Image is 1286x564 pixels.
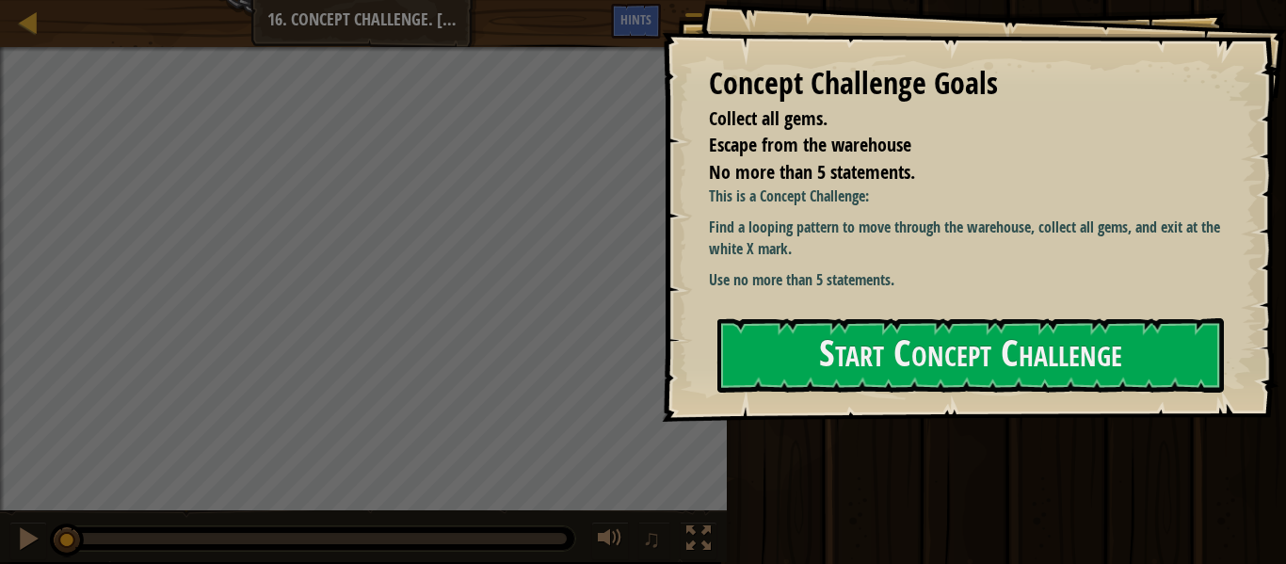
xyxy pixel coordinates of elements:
p: This is a Concept Challenge: [709,185,1220,207]
span: Escape from the warehouse [709,132,911,157]
span: Collect all gems. [709,105,828,131]
div: Concept Challenge Goals [709,62,1220,105]
button: Ctrl + P: Pause [9,522,47,560]
li: Collect all gems. [685,105,1215,133]
span: ♫ [642,524,661,553]
span: No more than 5 statements. [709,159,915,185]
li: Escape from the warehouse [685,132,1215,159]
strong: Use no more than 5 statements. [709,269,894,290]
button: ♫ [638,522,670,560]
span: Hints [620,10,651,28]
button: Adjust volume [591,522,629,560]
button: Start Concept Challenge [717,318,1224,393]
p: Find a looping pattern to move through the warehouse, collect all gems, and exit at the white X m... [709,217,1220,260]
li: No more than 5 statements. [685,159,1215,186]
button: Toggle fullscreen [680,522,717,560]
